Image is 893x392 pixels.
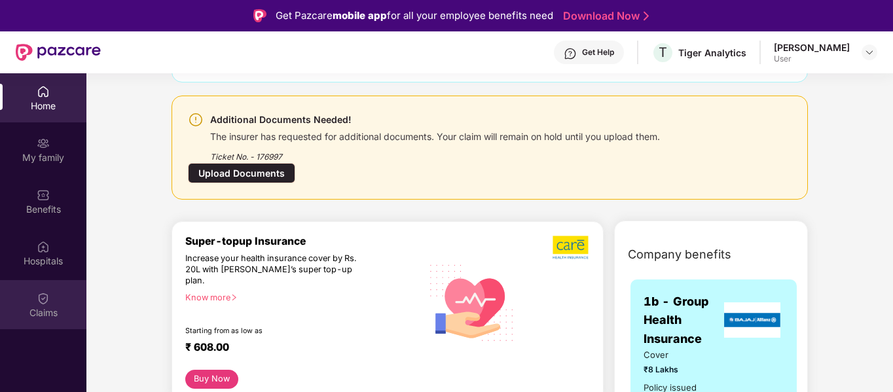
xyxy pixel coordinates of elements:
img: svg+xml;base64,PHN2ZyB3aWR0aD0iMjAiIGhlaWdodD0iMjAiIHZpZXdCb3g9IjAgMCAyMCAyMCIgZmlsbD0ibm9uZSIgeG... [37,137,50,150]
img: Stroke [644,9,649,23]
div: Get Help [582,47,614,58]
img: svg+xml;base64,PHN2ZyBpZD0iSG9tZSIgeG1sbnM9Imh0dHA6Ly93d3cudzMub3JnLzIwMDAvc3ZnIiB3aWR0aD0iMjAiIG... [37,85,50,98]
img: svg+xml;base64,PHN2ZyBpZD0iRHJvcGRvd24tMzJ4MzIiIHhtbG5zPSJodHRwOi8vd3d3LnczLm9yZy8yMDAwL3N2ZyIgd2... [864,47,875,58]
span: T [659,45,667,60]
div: Starting from as low as [185,327,366,336]
span: Company benefits [628,245,731,264]
div: The insurer has requested for additional documents. Your claim will remain on hold until you uplo... [210,128,660,143]
img: svg+xml;base64,PHN2ZyBpZD0iSGVscC0zMngzMiIgeG1sbnM9Imh0dHA6Ly93d3cudzMub3JnLzIwMDAvc3ZnIiB3aWR0aD... [564,47,577,60]
img: New Pazcare Logo [16,44,101,61]
strong: mobile app [333,9,387,22]
span: right [230,294,238,301]
div: ₹ 608.00 [185,341,409,357]
img: svg+xml;base64,PHN2ZyBpZD0iQmVuZWZpdHMiIHhtbG5zPSJodHRwOi8vd3d3LnczLm9yZy8yMDAwL3N2ZyIgd2lkdGg9Ij... [37,188,50,202]
img: svg+xml;base64,PHN2ZyBpZD0iSG9zcGl0YWxzIiB4bWxucz0iaHR0cDovL3d3dy53My5vcmcvMjAwMC9zdmciIHdpZHRoPS... [37,240,50,253]
img: Logo [253,9,266,22]
button: Buy Now [185,370,238,389]
div: User [774,54,850,64]
div: [PERSON_NAME] [774,41,850,54]
div: Upload Documents [188,163,295,183]
div: Additional Documents Needed! [210,112,660,128]
span: ₹8 Lakhs [644,363,705,376]
span: Cover [644,348,705,362]
div: Get Pazcare for all your employee benefits need [276,8,553,24]
img: svg+xml;base64,PHN2ZyBpZD0iQ2xhaW0iIHhtbG5zPSJodHRwOi8vd3d3LnczLm9yZy8yMDAwL3N2ZyIgd2lkdGg9IjIwIi... [37,292,50,305]
div: Increase your health insurance cover by Rs. 20L with [PERSON_NAME]’s super top-up plan. [185,253,365,287]
img: svg+xml;base64,PHN2ZyBpZD0iV2FybmluZ18tXzI0eDI0IiBkYXRhLW5hbWU9Ildhcm5pbmcgLSAyNHgyNCIgeG1sbnM9Im... [188,112,204,128]
div: Super-topup Insurance [185,235,422,247]
span: 1b - Group Health Insurance [644,293,721,348]
img: insurerLogo [724,302,780,338]
a: Download Now [563,9,645,23]
img: b5dec4f62d2307b9de63beb79f102df3.png [553,235,590,260]
div: Know more [185,293,414,302]
div: Tiger Analytics [678,46,746,59]
div: Ticket No. - 176997 [210,143,660,163]
img: svg+xml;base64,PHN2ZyB4bWxucz0iaHR0cDovL3d3dy53My5vcmcvMjAwMC9zdmciIHhtbG5zOnhsaW5rPSJodHRwOi8vd3... [422,251,523,353]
